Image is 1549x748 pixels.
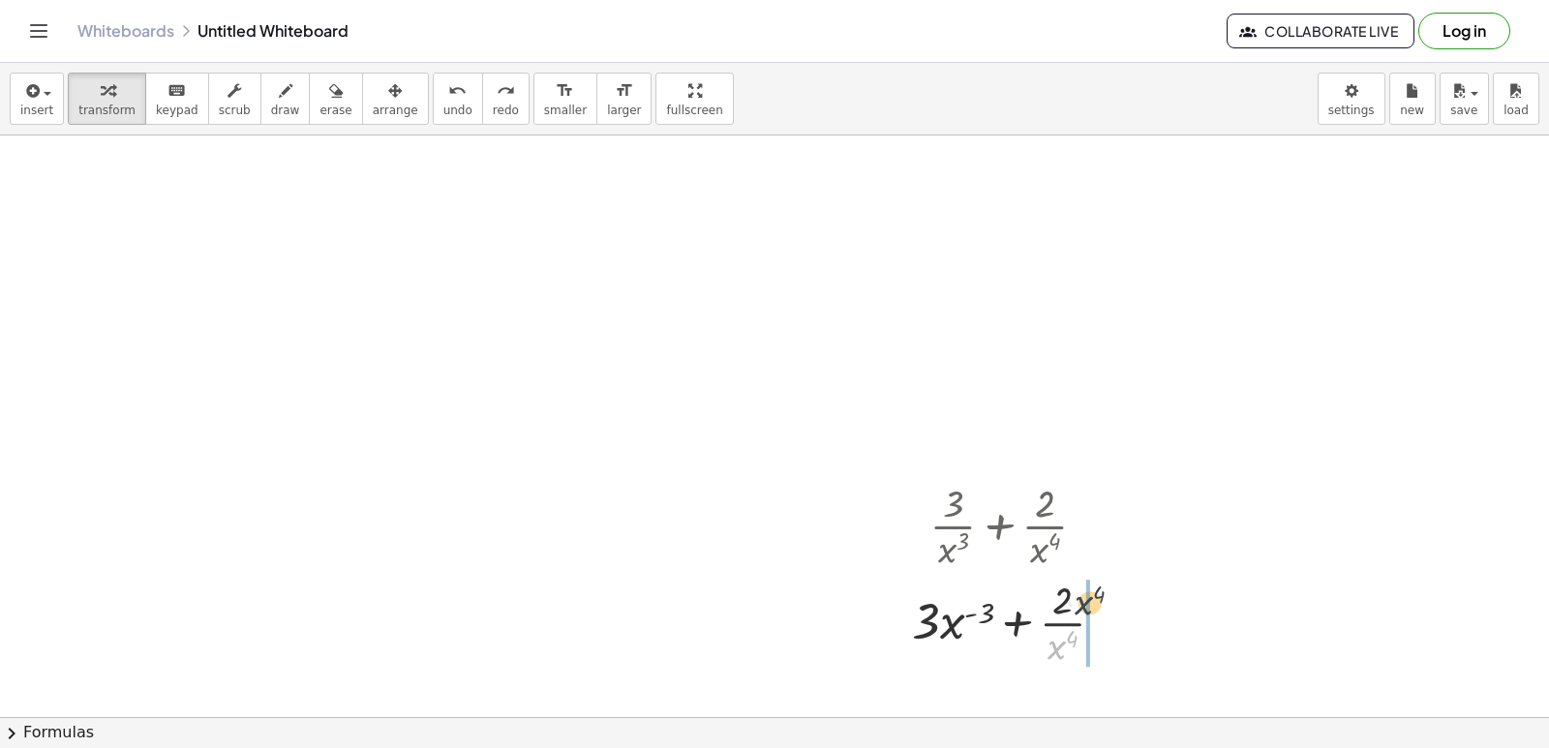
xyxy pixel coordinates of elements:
button: draw [260,73,311,125]
i: format_size [615,79,633,103]
button: keyboardkeypad [145,73,209,125]
i: keyboard [167,79,186,103]
button: arrange [362,73,429,125]
span: insert [20,104,53,117]
button: transform [68,73,146,125]
button: save [1440,73,1489,125]
button: redoredo [482,73,530,125]
span: undo [443,104,472,117]
span: save [1450,104,1477,117]
button: fullscreen [655,73,733,125]
span: redo [493,104,519,117]
button: load [1493,73,1539,125]
button: Log in [1418,13,1510,49]
button: insert [10,73,64,125]
span: larger [607,104,641,117]
span: load [1503,104,1529,117]
span: settings [1328,104,1375,117]
span: new [1400,104,1424,117]
button: Collaborate Live [1227,14,1414,48]
i: format_size [556,79,574,103]
i: redo [497,79,515,103]
span: erase [319,104,351,117]
button: erase [309,73,362,125]
span: smaller [544,104,587,117]
i: undo [448,79,467,103]
span: keypad [156,104,198,117]
button: new [1389,73,1436,125]
a: Whiteboards [77,21,174,41]
span: Collaborate Live [1243,22,1398,40]
button: scrub [208,73,261,125]
button: format_sizesmaller [533,73,597,125]
span: transform [78,104,136,117]
span: scrub [219,104,251,117]
button: format_sizelarger [596,73,652,125]
span: arrange [373,104,418,117]
span: draw [271,104,300,117]
button: settings [1318,73,1385,125]
button: Toggle navigation [23,15,54,46]
span: fullscreen [666,104,722,117]
button: undoundo [433,73,483,125]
